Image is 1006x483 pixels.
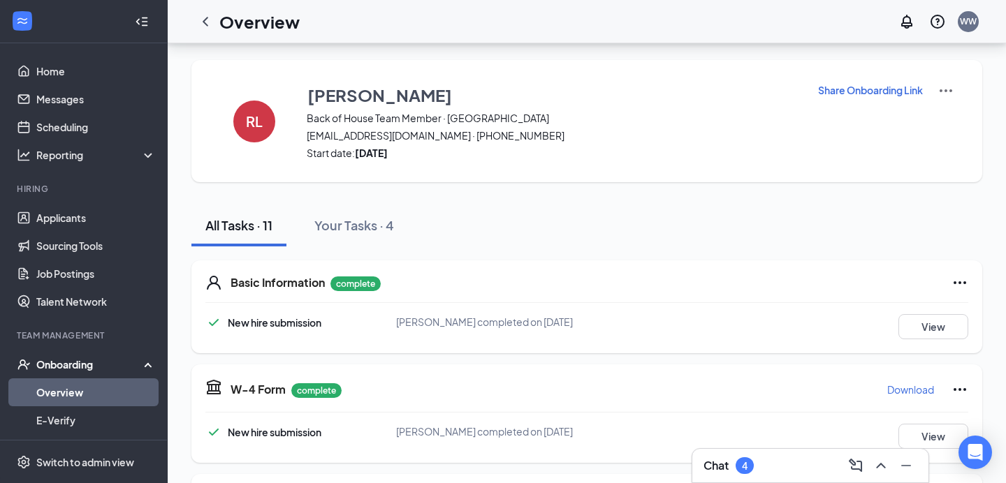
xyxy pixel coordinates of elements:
[135,15,149,29] svg: Collapse
[36,57,156,85] a: Home
[36,260,156,288] a: Job Postings
[219,82,289,160] button: RL
[36,232,156,260] a: Sourcing Tools
[952,274,968,291] svg: Ellipses
[870,454,892,477] button: ChevronUp
[307,111,800,125] span: Back of House Team Member · [GEOGRAPHIC_DATA]
[219,10,300,34] h1: Overview
[330,276,381,291] p: complete
[952,381,968,398] svg: Ellipses
[898,13,915,30] svg: Notifications
[958,436,992,469] div: Open Intercom Messenger
[36,406,156,434] a: E-Verify
[847,457,864,474] svg: ComposeMessage
[205,274,222,291] svg: User
[898,424,968,449] button: View
[205,314,222,331] svg: Checkmark
[205,424,222,440] svg: Checkmark
[36,357,144,371] div: Onboarding
[960,15,977,27] div: WW
[307,128,800,142] span: [EMAIL_ADDRESS][DOMAIN_NAME] · [PHONE_NUMBER]
[17,357,31,371] svg: UserCheck
[307,82,800,107] button: [PERSON_NAME]
[929,13,946,30] svg: QuestionInfo
[873,457,889,474] svg: ChevronUp
[314,216,394,234] div: Your Tasks · 4
[36,434,156,462] a: Onboarding Documents
[15,14,29,28] svg: WorkstreamLogo
[36,378,156,406] a: Overview
[197,13,214,30] svg: ChevronLeft
[742,460,748,472] div: 4
[36,113,156,141] a: Scheduling
[938,82,954,99] img: More Actions
[36,148,156,162] div: Reporting
[246,117,263,126] h4: RL
[887,382,934,396] p: Download
[228,316,321,329] span: New hire submission
[895,454,917,477] button: Minimize
[17,148,31,162] svg: Analysis
[36,288,156,315] a: Talent Network
[291,383,342,398] p: complete
[36,455,134,469] div: Switch to admin view
[818,83,923,97] p: Share Onboarding Link
[17,183,153,195] div: Hiring
[36,204,156,232] a: Applicants
[228,426,321,438] span: New hire submission
[205,216,272,234] div: All Tasks · 11
[17,455,31,469] svg: Settings
[898,314,968,339] button: View
[17,329,153,341] div: Team Management
[307,83,452,107] h3: [PERSON_NAME]
[396,425,573,438] span: [PERSON_NAME] completed on [DATE]
[36,85,156,113] a: Messages
[704,458,729,473] h3: Chat
[205,378,222,395] svg: TaxGovernmentIcon
[231,382,286,397] h5: W-4 Form
[231,275,325,290] h5: Basic Information
[898,457,914,474] svg: Minimize
[887,378,935,401] button: Download
[307,146,800,160] span: Start date:
[355,147,388,159] strong: [DATE]
[396,315,573,328] span: [PERSON_NAME] completed on [DATE]
[845,454,867,477] button: ComposeMessage
[817,82,924,98] button: Share Onboarding Link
